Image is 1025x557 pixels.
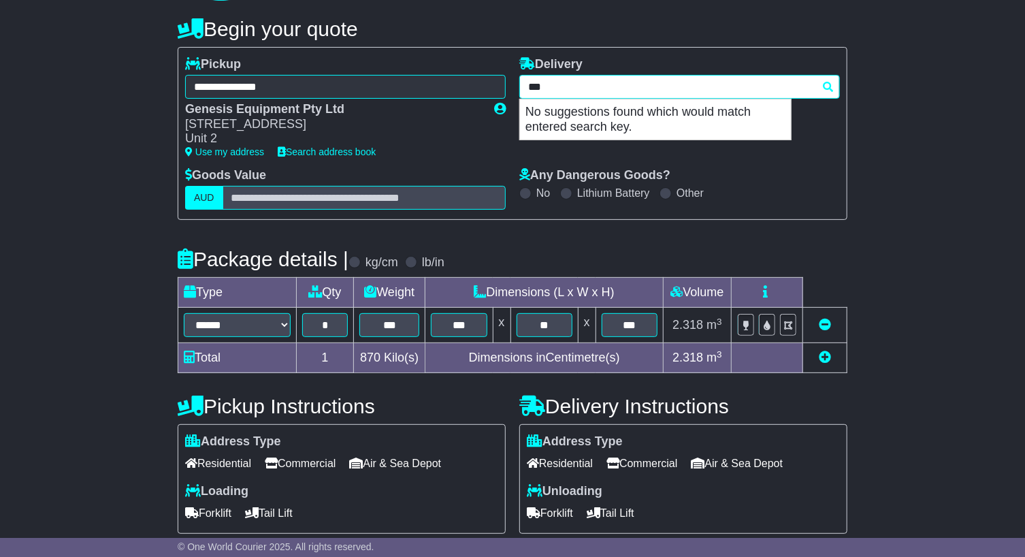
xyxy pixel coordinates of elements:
[527,453,593,474] span: Residential
[706,351,722,364] span: m
[185,434,281,449] label: Address Type
[692,453,783,474] span: Air & Sea Depot
[245,503,293,524] span: Tail Lift
[354,278,425,308] td: Weight
[706,318,722,332] span: m
[360,351,380,364] span: 870
[520,99,791,140] p: No suggestions found which would match entered search key.
[663,278,731,308] td: Volume
[425,278,664,308] td: Dimensions (L x W x H)
[185,453,251,474] span: Residential
[354,343,425,373] td: Kilo(s)
[185,57,241,72] label: Pickup
[185,131,481,146] div: Unit 2
[185,146,264,157] a: Use my address
[519,75,840,99] typeahead: Please provide city
[365,255,398,270] label: kg/cm
[677,187,704,200] label: Other
[178,248,348,270] h4: Package details |
[577,187,650,200] label: Lithium Battery
[178,278,297,308] td: Type
[185,102,481,117] div: Genesis Equipment Pty Ltd
[350,453,442,474] span: Air & Sea Depot
[606,453,677,474] span: Commercial
[536,187,550,200] label: No
[185,168,266,183] label: Goods Value
[493,308,510,343] td: x
[278,146,376,157] a: Search address book
[178,18,847,40] h4: Begin your quote
[265,453,336,474] span: Commercial
[296,343,354,373] td: 1
[717,349,722,360] sup: 3
[819,318,831,332] a: Remove this item
[672,351,703,364] span: 2.318
[178,343,297,373] td: Total
[717,317,722,327] sup: 3
[185,503,231,524] span: Forklift
[185,117,481,132] div: [STREET_ADDRESS]
[672,318,703,332] span: 2.318
[527,484,602,499] label: Unloading
[185,186,223,210] label: AUD
[819,351,831,364] a: Add new item
[587,503,634,524] span: Tail Lift
[519,395,847,417] h4: Delivery Instructions
[519,168,670,183] label: Any Dangerous Goods?
[527,434,623,449] label: Address Type
[178,541,374,552] span: © One World Courier 2025. All rights reserved.
[185,484,248,499] label: Loading
[178,395,506,417] h4: Pickup Instructions
[527,503,573,524] span: Forklift
[425,343,664,373] td: Dimensions in Centimetre(s)
[296,278,354,308] td: Qty
[422,255,444,270] label: lb/in
[578,308,596,343] td: x
[519,57,583,72] label: Delivery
